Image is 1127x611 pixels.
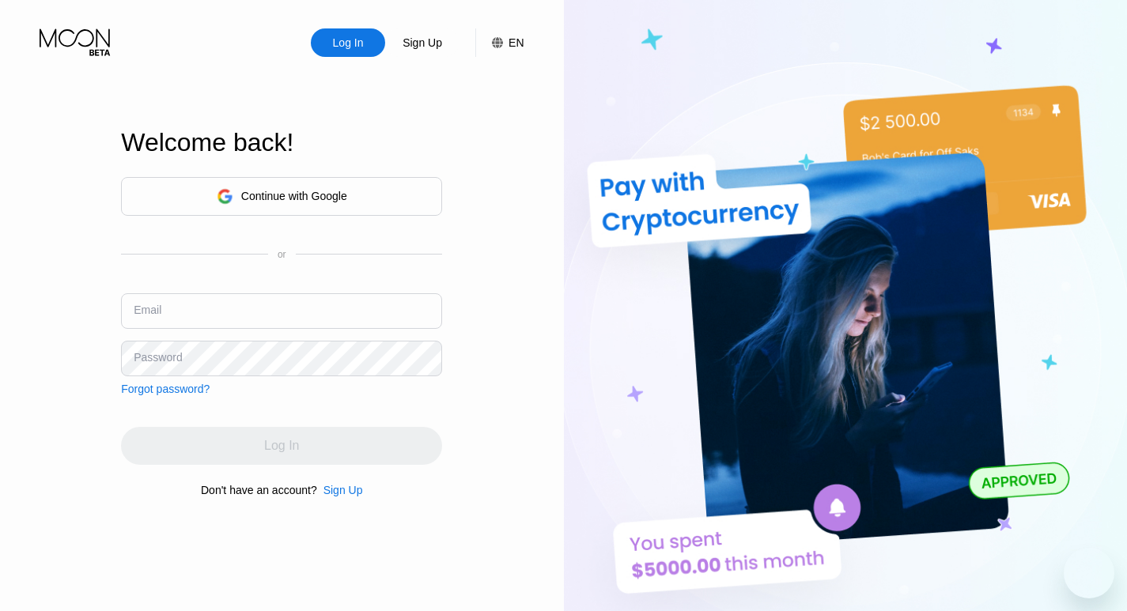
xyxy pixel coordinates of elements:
[311,28,385,57] div: Log In
[278,249,286,260] div: or
[401,35,444,51] div: Sign Up
[201,484,317,496] div: Don't have an account?
[323,484,363,496] div: Sign Up
[121,177,442,216] div: Continue with Google
[317,484,363,496] div: Sign Up
[331,35,365,51] div: Log In
[1064,548,1114,598] iframe: Button to launch messaging window
[385,28,459,57] div: Sign Up
[134,351,182,364] div: Password
[241,190,347,202] div: Continue with Google
[134,304,161,316] div: Email
[121,383,210,395] div: Forgot password?
[509,36,524,49] div: EN
[475,28,524,57] div: EN
[121,128,442,157] div: Welcome back!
